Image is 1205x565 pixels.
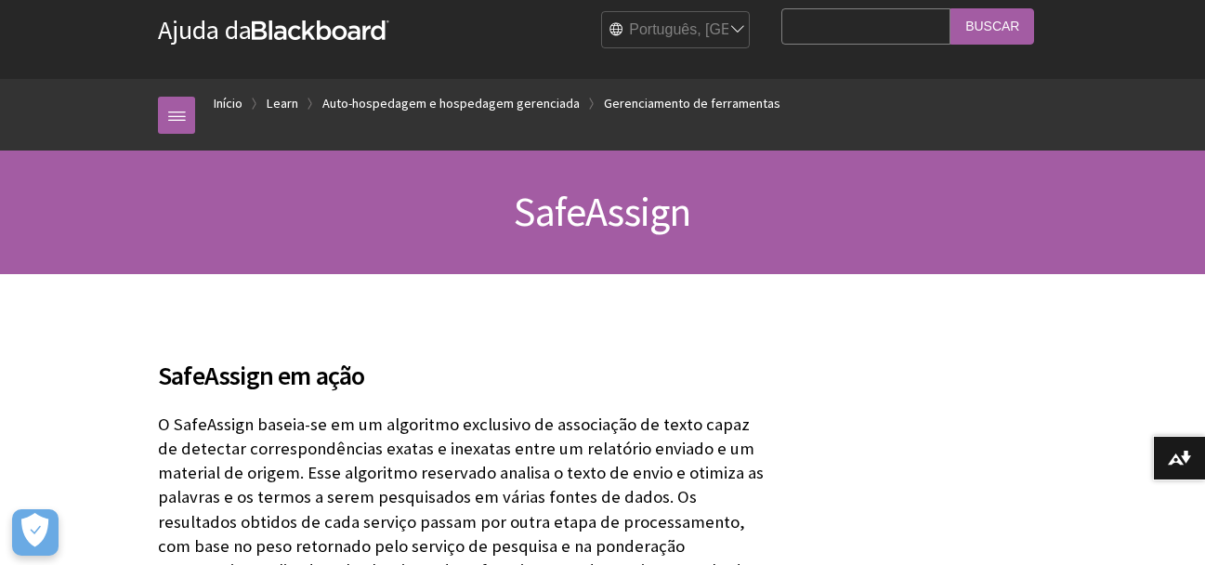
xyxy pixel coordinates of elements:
select: Site Language Selector [602,12,751,49]
input: Buscar [950,8,1034,45]
a: Ajuda daBlackboard [158,13,389,46]
a: Gerenciamento de ferramentas [604,92,780,115]
button: Abrir preferências [12,509,59,556]
a: Início [214,92,242,115]
h2: SafeAssign em ação [158,334,772,395]
strong: Blackboard [252,20,389,40]
a: Auto-hospedagem e hospedagem gerenciada [322,92,580,115]
a: Learn [267,92,298,115]
span: SafeAssign [514,186,690,237]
